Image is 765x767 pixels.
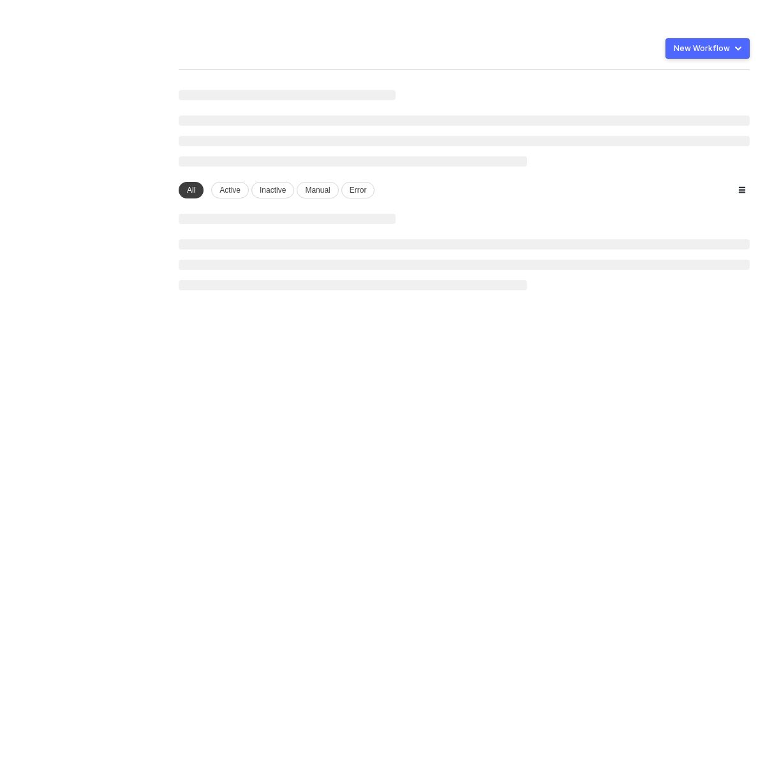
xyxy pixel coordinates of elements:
[251,182,294,198] div: Inactive
[211,182,249,198] div: Active
[297,182,338,198] div: Manual
[341,182,375,198] div: Error
[665,38,750,59] button: New Workflow
[179,182,204,198] div: All
[674,43,730,54] div: New Workflow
